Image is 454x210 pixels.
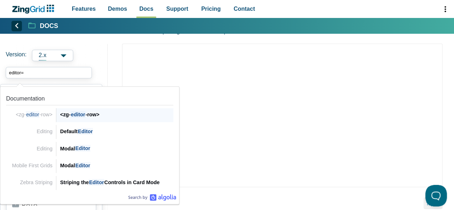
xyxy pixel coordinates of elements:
span: Editing [37,145,52,151]
iframe: Help Scout Beacon - Open [425,185,447,206]
div: Modal [60,161,173,169]
span: Version: [6,50,27,61]
input: search input [6,67,92,78]
span: editor [26,111,39,118]
span: Documentation [6,95,45,102]
a: Link to the result [3,173,176,190]
a: Algolia [128,194,176,201]
span: Editor [78,128,93,135]
span: Zebra Striping [20,179,52,185]
span: Editing [37,129,52,134]
span: Pricing [201,4,221,14]
iframe: Demo loaded in iFrame [122,43,443,187]
strong: Docs [40,23,58,29]
div: Modal [60,144,173,153]
a: Link to the result [3,156,176,173]
label: Versions [6,50,102,61]
div: <zg- -row> [60,110,173,119]
a: Link to the result [3,122,176,139]
a: Link to the result [3,139,176,156]
span: Mobile First Grids [12,162,52,168]
span: Docs [139,4,153,14]
div: Striping the Controls in Card Mode [60,178,173,186]
span: Editor [89,179,104,186]
span: Support [166,4,188,14]
a: Link to the result [3,89,176,122]
a: ZingChart Logo. Click to return to the homepage [11,5,58,14]
span: Editor [75,145,90,151]
span: Features [72,4,96,14]
span: editor [71,111,85,118]
span: Contact [234,4,255,14]
span: <zg- -row> [16,111,52,118]
div: Search by [128,194,176,201]
div: Default [60,127,173,136]
span: Editor [75,162,90,169]
span: Demos [108,4,127,14]
a: Docs [28,22,58,30]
